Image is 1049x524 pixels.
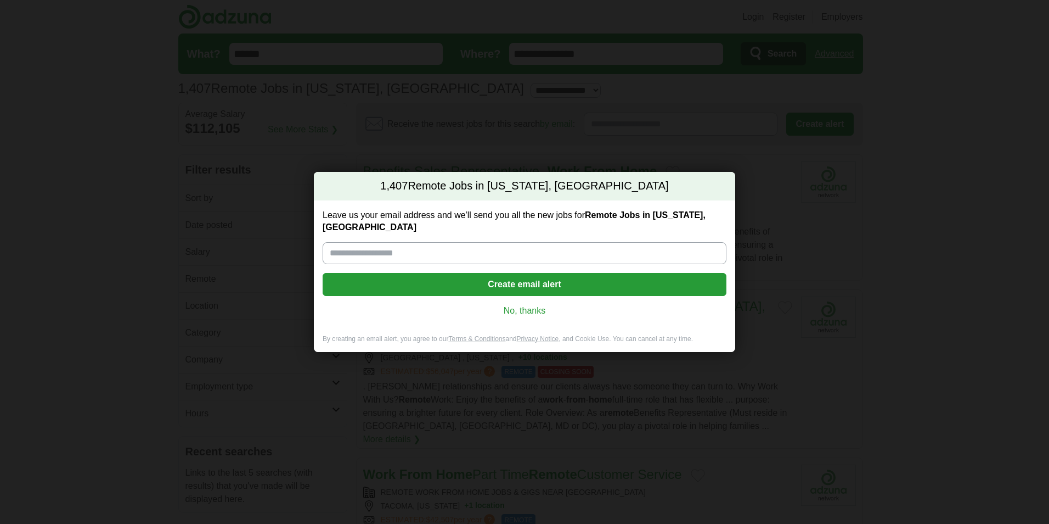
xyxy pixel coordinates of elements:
[323,210,706,232] strong: Remote Jobs in [US_STATE], [GEOGRAPHIC_DATA]
[380,179,408,194] span: 1,407
[323,273,726,296] button: Create email alert
[331,305,718,317] a: No, thanks
[314,172,735,200] h2: Remote Jobs in [US_STATE], [GEOGRAPHIC_DATA]
[517,335,559,343] a: Privacy Notice
[448,335,505,343] a: Terms & Conditions
[323,209,726,233] label: Leave us your email address and we'll send you all the new jobs for
[314,335,735,353] div: By creating an email alert, you agree to our and , and Cookie Use. You can cancel at any time.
